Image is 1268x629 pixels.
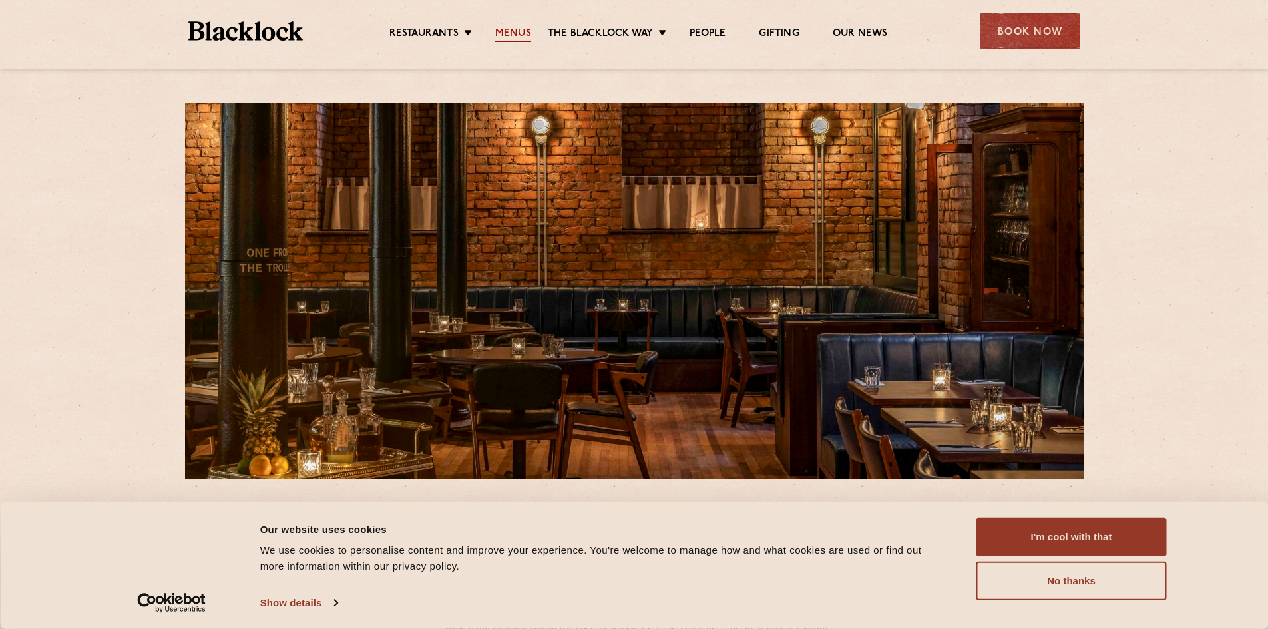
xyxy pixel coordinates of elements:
div: Book Now [980,13,1080,49]
button: No thanks [976,562,1167,600]
a: Gifting [759,27,799,42]
div: Our website uses cookies [260,521,947,537]
a: Usercentrics Cookiebot - opens in a new window [113,593,230,613]
img: BL_Textured_Logo-footer-cropped.svg [188,21,304,41]
div: We use cookies to personalise content and improve your experience. You're welcome to manage how a... [260,542,947,574]
a: Show details [260,593,337,613]
a: Restaurants [389,27,459,42]
button: I'm cool with that [976,518,1167,556]
a: People [690,27,726,42]
a: Our News [833,27,888,42]
a: Menus [495,27,531,42]
a: The Blacklock Way [548,27,653,42]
